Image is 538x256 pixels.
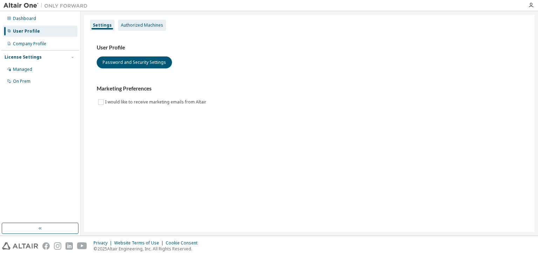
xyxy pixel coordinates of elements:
[13,28,40,34] div: User Profile
[54,242,61,250] img: instagram.svg
[65,242,73,250] img: linkedin.svg
[105,98,208,106] label: I would like to receive marketing emails from Altair
[13,41,46,47] div: Company Profile
[121,22,163,28] div: Authorized Machines
[42,242,50,250] img: facebook.svg
[5,54,42,60] div: License Settings
[13,67,32,72] div: Managed
[13,79,30,84] div: On Prem
[77,242,87,250] img: youtube.svg
[97,85,522,92] h3: Marketing Preferences
[166,240,202,246] div: Cookie Consent
[93,22,112,28] div: Settings
[114,240,166,246] div: Website Terms of Use
[97,44,522,51] h3: User Profile
[97,56,172,68] button: Password and Security Settings
[2,242,38,250] img: altair_logo.svg
[13,16,36,21] div: Dashboard
[94,246,202,252] p: © 2025 Altair Engineering, Inc. All Rights Reserved.
[4,2,91,9] img: Altair One
[94,240,114,246] div: Privacy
